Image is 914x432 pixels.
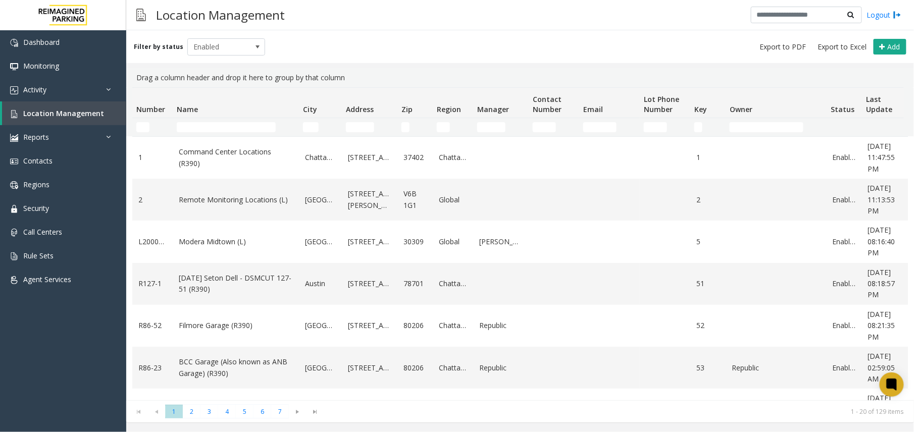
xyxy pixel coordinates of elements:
div: Drag a column header and drop it here to group by that column [132,68,908,87]
a: 53 [696,362,720,373]
img: 'icon' [10,229,18,237]
td: Contact Number Filter [529,118,579,136]
a: 80206 [403,320,427,331]
a: [DATE] Seton Dell - DSMCUT 127-51 (R390) [179,273,293,295]
td: Number Filter [132,118,173,136]
span: Page 7 [271,405,289,418]
span: Reports [23,132,49,142]
button: Export to PDF [756,40,810,54]
a: V6B 1G1 [403,188,427,211]
input: Contact Number Filter [533,122,556,132]
a: R86-52 [138,320,167,331]
a: R127-1 [138,278,167,289]
a: Global [439,236,467,247]
input: Email Filter [583,122,617,132]
span: Last Update [866,94,892,114]
a: [STREET_ADDRESS] [348,362,391,373]
a: [PERSON_NAME] [479,236,523,247]
span: Monitoring [23,61,59,71]
span: Manager [477,104,509,114]
span: Contact Number [533,94,562,114]
a: [GEOGRAPHIC_DATA] [305,236,336,247]
span: [DATE] 08:16:40 PM [868,225,895,257]
span: Export to PDF [760,42,806,52]
td: Lot Phone Number Filter [640,118,690,136]
a: Filmore Garage (R390) [179,320,293,331]
span: Dashboard [23,37,60,47]
span: Security [23,203,49,213]
button: Export to Excel [814,40,871,54]
td: Address Filter [342,118,397,136]
input: Key Filter [694,122,702,132]
a: Enabled [833,194,856,205]
a: 80206 [403,362,427,373]
img: 'icon' [10,86,18,94]
a: [DATE] 08:23:10 PM [868,393,906,426]
img: 'icon' [10,63,18,71]
a: 2 [138,194,167,205]
span: Go to the last page [307,405,324,419]
a: Location Management [2,101,126,125]
span: [DATE] 02:59:05 AM [868,351,895,384]
a: Austin [305,278,336,289]
span: Page 4 [218,405,236,418]
a: 1 [138,152,167,163]
a: [STREET_ADDRESS] [348,320,391,331]
span: Agent Services [23,275,71,284]
button: Add [874,39,906,55]
a: R86-23 [138,362,167,373]
a: [DATE] 08:16:40 PM [868,225,906,258]
td: Email Filter [579,118,640,136]
th: Status [827,88,862,118]
kendo-pager-info: 1 - 20 of 129 items [330,407,904,416]
a: [DATE] 11:47:55 PM [868,141,906,175]
a: 37402 [403,152,427,163]
img: logout [893,10,901,20]
input: Number Filter [136,122,149,132]
img: 'icon' [10,205,18,213]
a: [GEOGRAPHIC_DATA] [305,362,336,373]
span: Page 2 [183,405,200,418]
input: Zip Filter [401,122,410,132]
td: Status Filter [827,118,862,136]
a: [STREET_ADDRESS][PERSON_NAME] [348,188,391,211]
span: City [303,104,317,114]
a: Logout [867,10,901,20]
a: Republic [479,362,523,373]
label: Filter by status [134,42,183,51]
a: [GEOGRAPHIC_DATA] [305,320,336,331]
span: Name [177,104,198,114]
img: 'icon' [10,157,18,166]
td: Owner Filter [726,118,827,136]
a: 78701 [403,278,427,289]
a: Chattanooga [439,278,467,289]
a: [STREET_ADDRESS] [348,278,391,289]
span: Location Management [23,109,104,118]
a: Enabled [833,152,856,163]
img: 'icon' [10,39,18,47]
span: Regions [23,180,49,189]
a: Enabled [833,236,856,247]
span: [DATE] 11:13:53 PM [868,183,895,215]
h3: Location Management [151,3,290,27]
input: City Filter [303,122,319,132]
a: [GEOGRAPHIC_DATA] [305,194,336,205]
a: Chattanooga [439,362,467,373]
a: Republic [479,320,523,331]
td: Name Filter [173,118,299,136]
a: Enabled [833,278,856,289]
a: 51 [696,278,720,289]
a: Republic [732,362,821,373]
span: Activity [23,85,46,94]
a: [DATE] 08:21:35 PM [868,309,906,343]
span: [DATE] 08:18:57 PM [868,267,895,300]
span: Enabled [188,39,249,55]
td: City Filter [299,118,342,136]
input: Address Filter [346,122,374,132]
a: [STREET_ADDRESS] [348,236,391,247]
input: Lot Phone Number Filter [644,122,667,132]
span: [DATE] 08:21:35 PM [868,309,895,342]
div: Data table [126,87,914,400]
input: Name Filter [177,122,276,132]
span: Number [136,104,165,114]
